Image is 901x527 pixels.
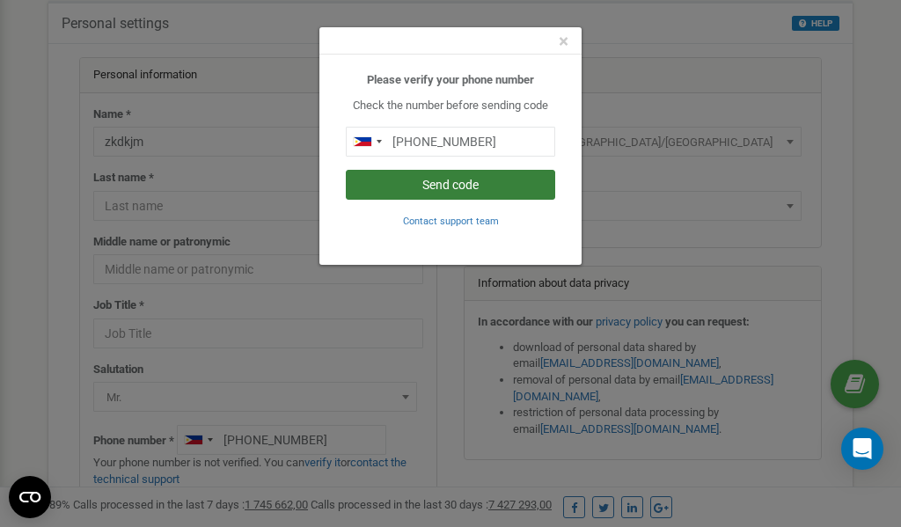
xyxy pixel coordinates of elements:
button: Close [559,33,568,51]
div: Open Intercom Messenger [841,428,883,470]
small: Contact support team [403,216,499,227]
p: Check the number before sending code [346,98,555,114]
button: Open CMP widget [9,476,51,518]
input: 0905 123 4567 [346,127,555,157]
a: Contact support team [403,214,499,227]
button: Send code [346,170,555,200]
span: × [559,31,568,52]
b: Please verify your phone number [367,73,534,86]
div: Telephone country code [347,128,387,156]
